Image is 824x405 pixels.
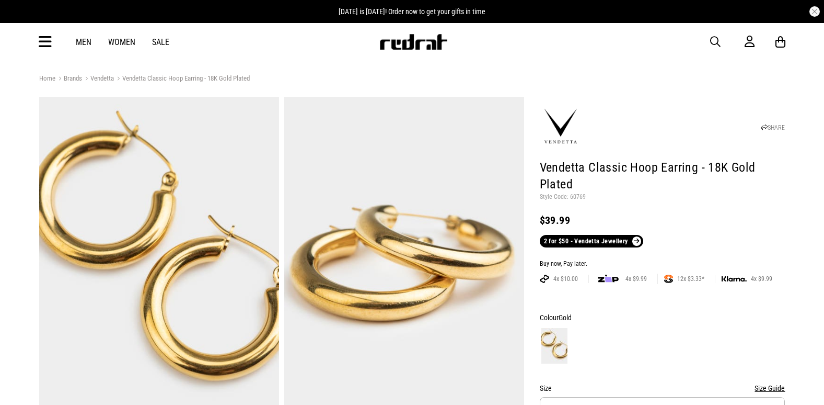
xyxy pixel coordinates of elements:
[540,260,785,268] div: Buy now, Pay later.
[747,275,776,283] span: 4x $9.99
[559,313,572,322] span: Gold
[761,124,785,131] a: SHARE
[673,275,709,283] span: 12x $3.33*
[540,106,582,148] img: Vendetta
[108,37,135,47] a: Women
[339,7,485,16] span: [DATE] is [DATE]! Order now to get your gifts in time
[76,37,91,47] a: Men
[664,275,673,283] img: SPLITPAY
[598,274,619,284] img: zip
[379,34,448,50] img: Redrat logo
[55,74,82,84] a: Brands
[114,74,250,84] a: Vendetta Classic Hoop Earring - 18K Gold Plated
[82,74,114,84] a: Vendetta
[549,275,582,283] span: 4x $10.00
[540,382,785,395] div: Size
[540,275,549,283] img: AFTERPAY
[540,160,785,193] h1: Vendetta Classic Hoop Earring - 18K Gold Plated
[540,311,785,324] div: Colour
[39,74,55,82] a: Home
[540,214,785,227] div: $39.99
[621,275,651,283] span: 4x $9.99
[152,37,169,47] a: Sale
[540,235,643,248] a: 2 for $50 - Vendetta Jewellery
[755,382,785,395] button: Size Guide
[540,193,785,201] p: Style Code: 60769
[541,328,567,364] img: Gold
[722,276,747,282] img: KLARNA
